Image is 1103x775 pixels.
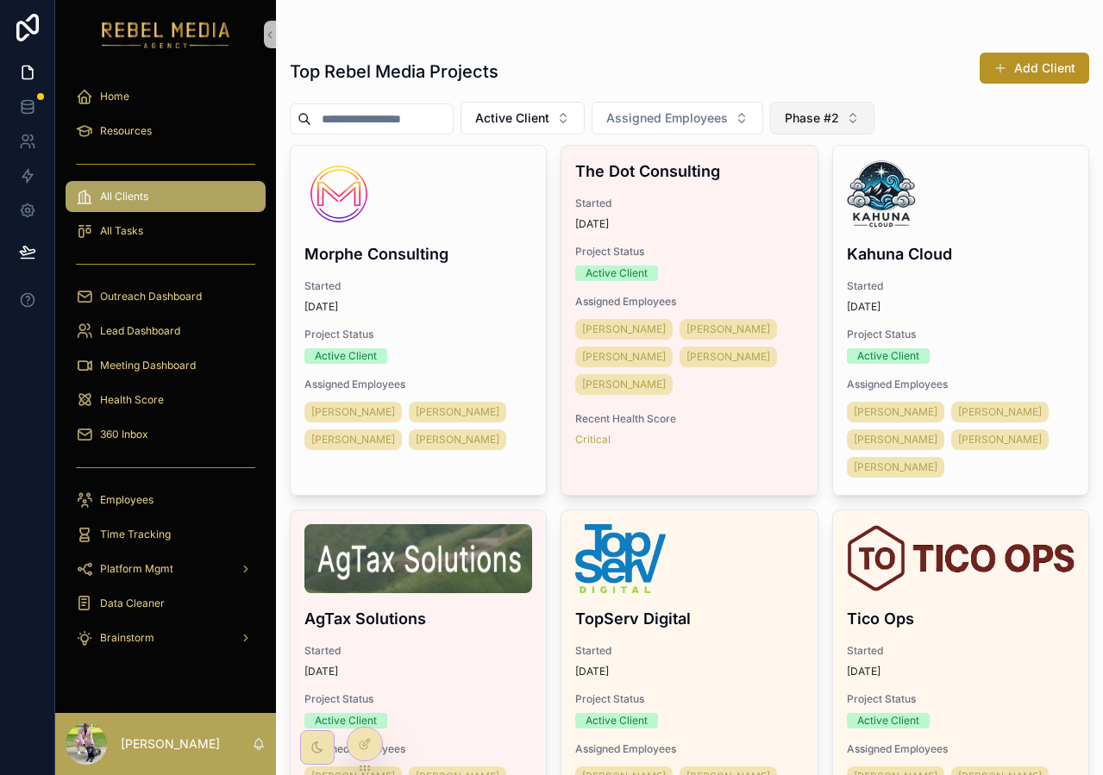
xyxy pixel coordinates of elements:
[461,102,585,134] button: Select Button
[832,145,1089,496] a: 06f80397.pngKahuna CloudStarted[DATE]Project StatusActive ClientAssigned Employees[PERSON_NAME][P...
[416,405,499,419] span: [PERSON_NAME]
[592,102,763,134] button: Select Button
[575,665,609,678] p: [DATE]
[66,419,266,450] a: 360 Inbox
[847,665,881,678] p: [DATE]
[416,433,499,447] span: [PERSON_NAME]
[100,290,202,303] span: Outreach Dashboard
[575,742,803,756] span: Assigned Employees
[315,348,377,364] div: Active Client
[561,145,818,496] a: The Dot ConsultingStarted[DATE]Project StatusActive ClientAssigned Employees[PERSON_NAME][PERSON_...
[66,553,266,584] a: Platform Mgmt
[582,322,666,336] span: [PERSON_NAME]
[304,524,532,593] img: Screenshot-2025-08-16-at-6.31.22-PM.png
[857,348,919,364] div: Active Client
[847,457,944,478] a: [PERSON_NAME]
[575,644,803,658] span: Started
[575,295,803,309] span: Assigned Employees
[575,692,803,706] span: Project Status
[847,644,1075,658] span: Started
[55,69,276,676] div: scrollable content
[304,665,338,678] p: [DATE]
[951,402,1049,422] a: [PERSON_NAME]
[575,433,611,447] a: Critical
[100,190,148,203] span: All Clients
[680,319,777,340] a: [PERSON_NAME]
[66,519,266,550] a: Time Tracking
[847,607,1075,630] h4: Tico Ops
[951,429,1049,450] a: [PERSON_NAME]
[958,433,1042,447] span: [PERSON_NAME]
[304,742,532,756] span: Assigned Employees
[847,279,1075,293] span: Started
[475,109,549,127] span: Active Client
[100,124,152,138] span: Resources
[854,460,937,474] span: [PERSON_NAME]
[958,405,1042,419] span: [PERSON_NAME]
[854,433,937,447] span: [PERSON_NAME]
[686,322,770,336] span: [PERSON_NAME]
[66,216,266,247] a: All Tasks
[575,347,673,367] a: [PERSON_NAME]
[847,742,1075,756] span: Assigned Employees
[847,429,944,450] a: [PERSON_NAME]
[66,116,266,147] a: Resources
[409,429,506,450] a: [PERSON_NAME]
[785,109,839,127] span: Phase #2
[311,433,395,447] span: [PERSON_NAME]
[304,242,532,266] h4: Morphe Consulting
[847,328,1075,341] span: Project Status
[290,145,547,496] a: Logo-02-1000px.pngMorphe ConsultingStarted[DATE]Project StatusActive ClientAssigned Employees[PER...
[575,197,803,210] span: Started
[304,402,402,422] a: [PERSON_NAME]
[100,324,180,338] span: Lead Dashboard
[575,245,803,259] span: Project Status
[847,402,944,422] a: [PERSON_NAME]
[304,644,532,658] span: Started
[586,713,648,728] div: Active Client
[686,350,770,364] span: [PERSON_NAME]
[575,319,673,340] a: [PERSON_NAME]
[304,692,532,706] span: Project Status
[980,53,1089,84] button: Add Client
[575,217,609,231] p: [DATE]
[66,316,266,347] a: Lead Dashboard
[100,597,165,610] span: Data Cleaner
[304,429,402,450] a: [PERSON_NAME]
[304,328,532,341] span: Project Status
[100,631,154,645] span: Brainstorm
[100,90,129,103] span: Home
[100,562,173,576] span: Platform Mgmt
[575,374,673,395] a: [PERSON_NAME]
[304,279,532,293] span: Started
[100,428,148,441] span: 360 Inbox
[575,412,803,426] span: Recent Health Score
[575,524,665,593] img: 67044636c3080c5f296a6057_Primary-Logo---Blue-&-Green-p-2600.png
[66,622,266,653] a: Brainstorm
[304,159,373,228] img: Logo-02-1000px.png
[290,59,498,84] h1: Top Rebel Media Projects
[847,524,1075,593] img: tico-ops-logo.png.webp
[575,159,803,183] h4: The Dot Consulting
[857,713,919,728] div: Active Client
[304,300,338,314] p: [DATE]
[66,81,266,112] a: Home
[66,484,266,516] a: Employees
[586,266,648,281] div: Active Client
[847,692,1075,706] span: Project Status
[847,242,1075,266] h4: Kahuna Cloud
[100,224,143,238] span: All Tasks
[582,350,666,364] span: [PERSON_NAME]
[606,109,728,127] span: Assigned Employees
[311,405,395,419] span: [PERSON_NAME]
[847,378,1075,391] span: Assigned Employees
[304,378,532,391] span: Assigned Employees
[680,347,777,367] a: [PERSON_NAME]
[582,378,666,391] span: [PERSON_NAME]
[304,607,532,630] h4: AgTax Solutions
[575,607,803,630] h4: TopServ Digital
[847,159,916,228] img: 06f80397.png
[100,393,164,407] span: Health Score
[66,350,266,381] a: Meeting Dashboard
